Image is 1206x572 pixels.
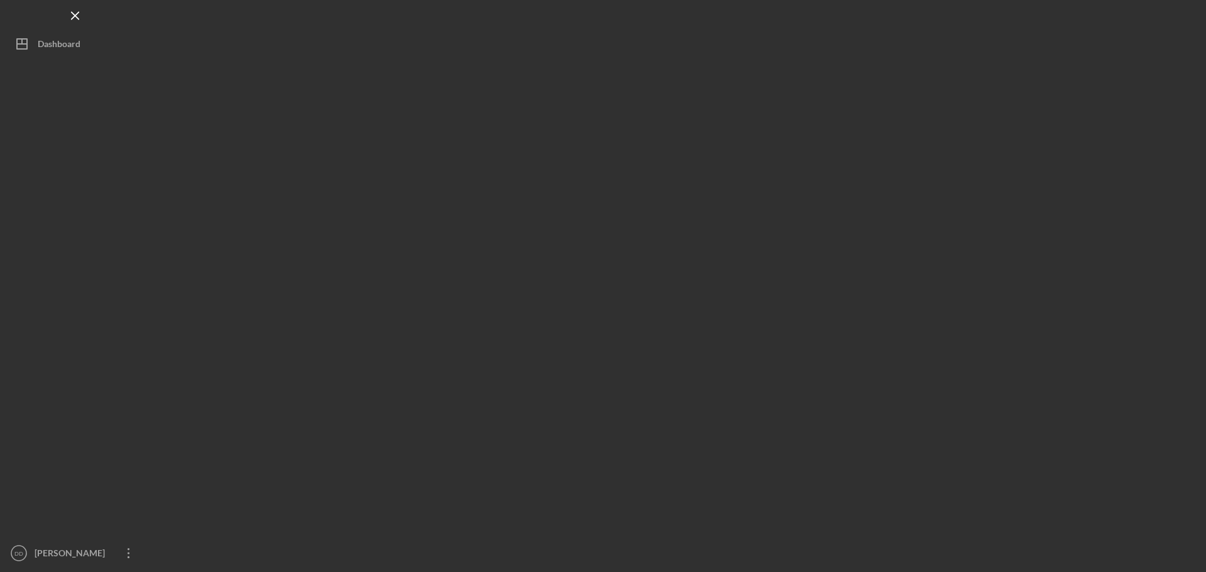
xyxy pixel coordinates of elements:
[6,541,144,566] button: DD[PERSON_NAME]
[6,31,144,57] button: Dashboard
[14,550,23,557] text: DD
[38,31,80,60] div: Dashboard
[31,541,113,569] div: [PERSON_NAME]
